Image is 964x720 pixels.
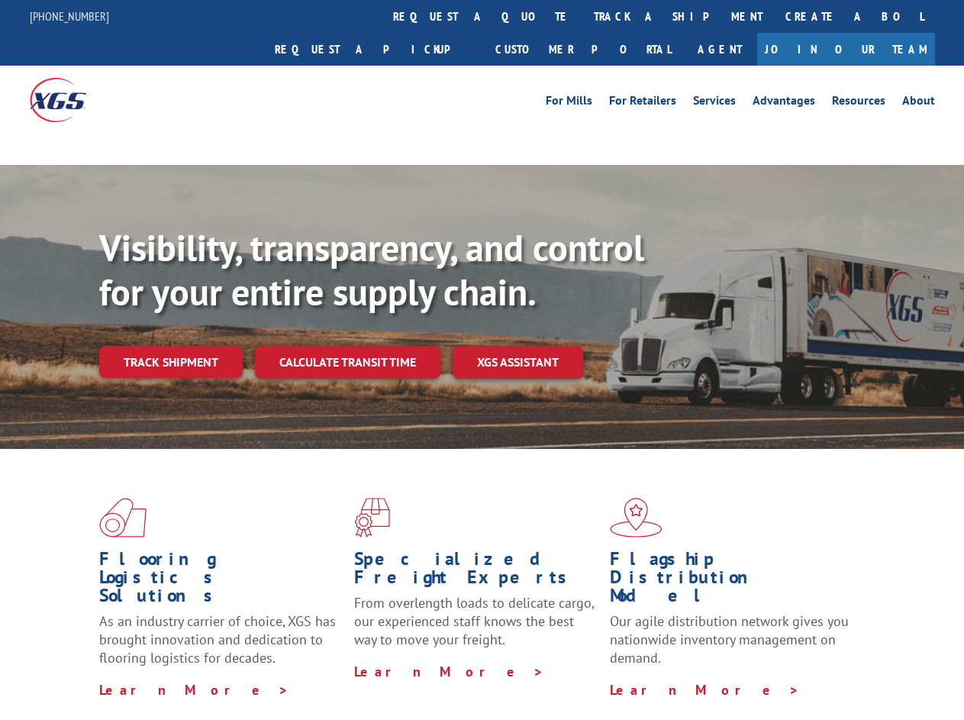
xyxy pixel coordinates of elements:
b: Visibility, transparency, and control for your entire supply chain. [99,224,644,315]
a: Customer Portal [484,33,682,66]
a: Resources [832,95,885,111]
a: [PHONE_NUMBER] [30,8,109,24]
img: xgs-icon-focused-on-flooring-red [354,498,390,538]
h1: Specialized Freight Experts [354,550,598,594]
img: xgs-icon-total-supply-chain-intelligence-red [99,498,147,538]
a: Learn More > [99,681,289,699]
a: Join Our Team [757,33,935,66]
a: Learn More > [610,681,800,699]
span: Our agile distribution network gives you nationwide inventory management on demand. [610,612,849,667]
a: XGS ASSISTANT [453,346,583,379]
a: For Retailers [609,95,676,111]
a: Services [693,95,736,111]
a: Track shipment [99,346,243,378]
a: Agent [682,33,757,66]
h1: Flooring Logistics Solutions [99,550,343,612]
a: Advantages [753,95,815,111]
p: From overlength loads to delicate cargo, our experienced staff knows the best way to move your fr... [354,594,598,662]
a: About [902,95,935,111]
img: xgs-icon-flagship-distribution-model-red [610,498,663,538]
h1: Flagship Distribution Model [610,550,853,612]
span: As an industry carrier of choice, XGS has brought innovation and dedication to flooring logistics... [99,612,336,667]
a: Calculate transit time [255,346,440,379]
a: For Mills [546,95,592,111]
a: Request a pickup [263,33,484,66]
a: Learn More > [354,663,544,680]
